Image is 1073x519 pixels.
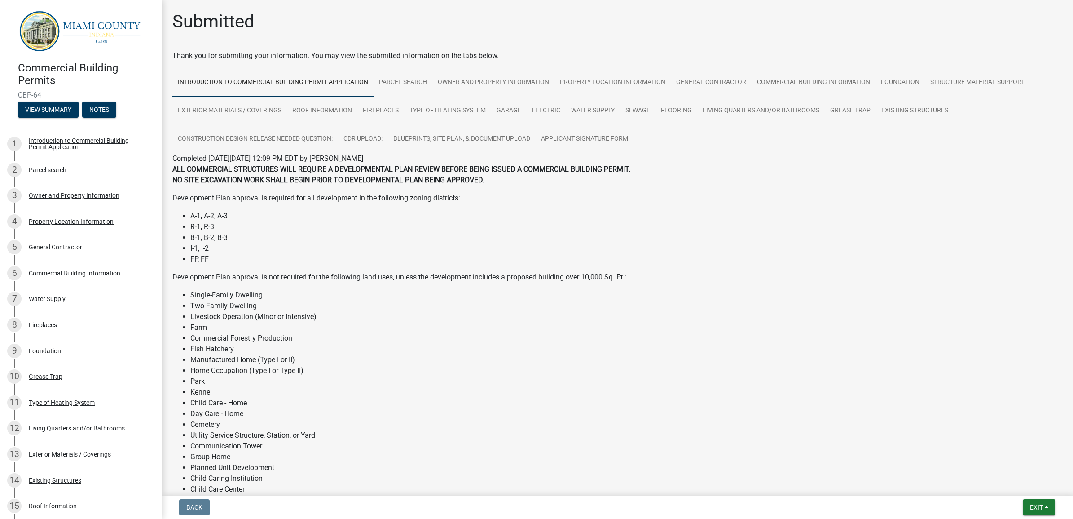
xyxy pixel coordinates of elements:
li: Utility Service Structure, Station, or Yard [190,430,1062,441]
div: General Contractor [29,244,82,250]
a: Commercial Building Information [752,68,875,97]
button: Exit [1023,499,1055,515]
a: Applicant Signature Form [536,125,633,154]
li: Commercial Forestry Production [190,333,1062,344]
a: Foundation [875,68,925,97]
button: Back [179,499,210,515]
div: Thank you for submitting your information. You may view the submitted information on the tabs below. [172,50,1062,61]
a: Existing Structures [876,97,954,125]
div: 13 [7,447,22,461]
li: Livestock Operation (Minor or Intensive) [190,311,1062,322]
a: Living Quarters and/or Bathrooms [697,97,825,125]
div: Existing Structures [29,477,81,484]
span: Back [186,504,202,511]
li: Day Care - Home [190,408,1062,419]
div: Water Supply [29,296,66,302]
div: Parcel search [29,167,66,173]
span: Exit [1030,504,1043,511]
h1: Submitted [172,11,255,32]
img: Miami County, Indiana [18,9,147,52]
li: A-1, A-2, A-3 [190,211,1062,222]
p: Development Plan approval is required for all development in the following zoning districts: [172,193,1062,204]
li: Park [190,376,1062,387]
li: R-1, R-3 [190,222,1062,232]
a: Structure Material Support [925,68,1030,97]
div: 12 [7,421,22,435]
a: Blueprints, Site Plan, & Document Upload [388,125,536,154]
li: Communication Tower [190,441,1062,452]
li: Group Home [190,452,1062,462]
div: Fireplaces [29,322,57,328]
li: Planned Unit Development [190,462,1062,473]
div: Roof Information [29,503,77,509]
li: B-1, B-2, B-3 [190,232,1062,243]
a: Property Location Information [554,68,671,97]
div: 3 [7,188,22,203]
a: Garage [491,97,527,125]
a: Parcel search [374,68,432,97]
div: Foundation [29,348,61,354]
button: Notes [82,102,116,118]
div: Introduction to Commercial Building Permit Application [29,138,147,150]
a: Exterior Materials / Coverings [172,97,287,125]
div: 7 [7,292,22,306]
li: Manufactured Home (Type I or II) [190,355,1062,365]
div: Owner and Property Information [29,192,119,199]
div: Grease Trap [29,373,62,380]
a: Electric [527,97,566,125]
div: Commercial Building Information [29,270,120,276]
a: Type of Heating System [404,97,491,125]
div: 8 [7,318,22,332]
p: Development Plan approval is not required for the following land uses, unless the development inc... [172,272,1062,283]
strong: NO SITE EXCAVATION WORK SHALL BEGIN PRIOR TO DEVELOPMENTAL PLAN BEING APPROVED. [172,176,484,184]
div: 9 [7,344,22,358]
a: Fireplaces [357,97,404,125]
li: Fish Hatchery [190,344,1062,355]
div: 10 [7,369,22,384]
wm-modal-confirm: Notes [82,106,116,114]
div: 6 [7,266,22,280]
div: 5 [7,240,22,254]
div: 15 [7,499,22,513]
li: FP, FF [190,254,1062,265]
li: Child Caring Institution [190,473,1062,484]
span: Completed [DATE][DATE] 12:09 PM EDT by [PERSON_NAME] [172,154,363,163]
div: 11 [7,395,22,410]
div: Type of Heating System [29,399,95,406]
li: Child Care - Home [190,398,1062,408]
div: 4 [7,214,22,229]
li: I-1, I-2 [190,243,1062,254]
li: Home Occupation (Type I or Type II) [190,365,1062,376]
li: Kennel [190,387,1062,398]
h4: Commercial Building Permits [18,62,154,88]
li: Cemetery [190,419,1062,430]
div: 14 [7,473,22,488]
li: Farm [190,322,1062,333]
a: Sewage [620,97,655,125]
span: CBP-64 [18,91,144,99]
wm-modal-confirm: Summary [18,106,79,114]
a: Grease Trap [825,97,876,125]
button: View Summary [18,102,79,118]
li: Child Care Center [190,484,1062,495]
div: Living Quarters and/or Bathrooms [29,425,125,431]
a: Roof Information [287,97,357,125]
a: Owner and Property Information [432,68,554,97]
div: 1 [7,137,22,151]
strong: ALL COMMERCIAL STRUCTURES WILL REQUIRE A DEVELOPMENTAL PLAN REVIEW BEFORE BEING ISSUED A COMMERCI... [172,165,630,173]
a: Introduction to Commercial Building Permit Application [172,68,374,97]
a: CDR Upload: [338,125,388,154]
div: 2 [7,163,22,177]
a: Flooring [655,97,697,125]
a: Construction Design Release Needed Question: [172,125,338,154]
a: General Contractor [671,68,752,97]
div: Exterior Materials / Coverings [29,451,111,457]
li: Two-Family Dwelling [190,301,1062,311]
li: Single-Family Dwelling [190,290,1062,301]
div: Property Location Information [29,218,114,225]
a: Water Supply [566,97,620,125]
